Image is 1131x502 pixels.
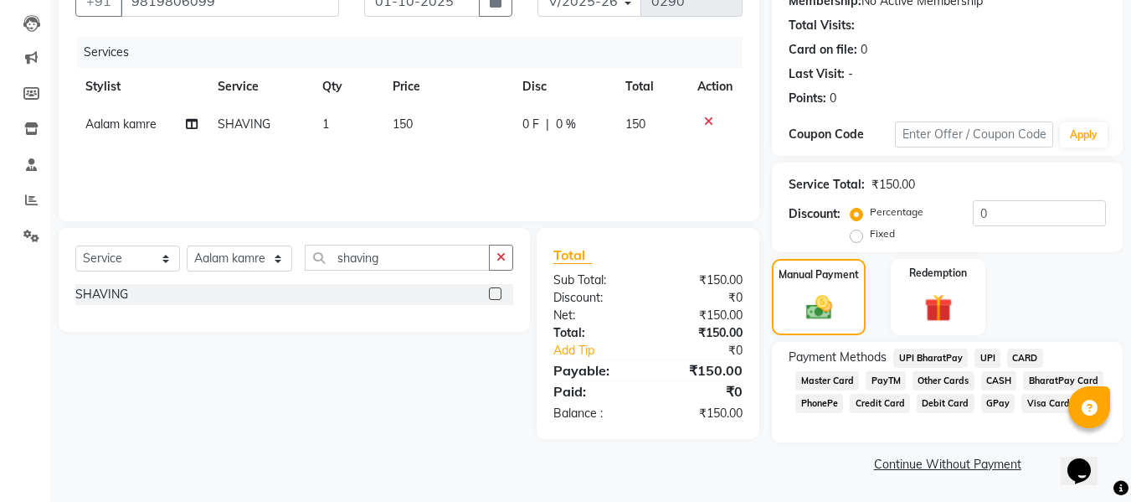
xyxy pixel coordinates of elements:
[541,289,648,307] div: Discount:
[666,342,756,360] div: ₹0
[541,324,648,342] div: Total:
[556,116,576,133] span: 0 %
[893,349,968,368] span: UPI BharatPay
[541,360,648,380] div: Payable:
[305,245,490,271] input: Search or Scan
[775,456,1119,474] a: Continue Without Payment
[77,37,755,68] div: Services
[208,68,313,106] th: Service
[687,68,743,106] th: Action
[541,307,648,324] div: Net:
[85,116,157,132] span: Aalam kamre
[546,116,549,133] span: |
[541,381,648,401] div: Paid:
[789,349,887,366] span: Payment Methods
[1023,371,1103,391] span: BharatPay Card
[848,65,853,83] div: -
[895,122,1053,147] input: Enter Offer / Coupon Code
[615,68,688,106] th: Total
[648,381,755,401] div: ₹0
[75,68,208,106] th: Stylist
[75,286,128,303] div: SHAVING
[648,324,755,342] div: ₹150.00
[789,90,826,107] div: Points:
[870,226,895,241] label: Fixed
[541,272,648,289] div: Sub Total:
[795,394,843,413] span: PhonePe
[870,204,923,220] label: Percentage
[981,394,1015,413] span: GPay
[795,371,859,391] span: Master Card
[871,176,915,194] div: ₹150.00
[648,307,755,324] div: ₹150.00
[512,68,615,106] th: Disc
[909,266,967,281] label: Redemption
[312,68,383,106] th: Qty
[322,116,329,132] span: 1
[648,289,755,307] div: ₹0
[218,116,270,132] span: SHAVING
[1007,349,1043,368] span: CARD
[798,292,841,323] img: _cash.svg
[830,90,836,107] div: 0
[789,17,855,34] div: Total Visits:
[789,41,857,59] div: Card on file:
[541,342,666,360] a: Add Tip
[866,371,906,391] span: PayTM
[1060,122,1108,147] button: Apply
[916,291,961,325] img: _gift.svg
[789,126,894,143] div: Coupon Code
[648,360,755,380] div: ₹150.00
[553,246,592,264] span: Total
[393,116,413,132] span: 150
[625,116,645,132] span: 150
[522,116,539,133] span: 0 F
[861,41,867,59] div: 0
[913,371,974,391] span: Other Cards
[917,394,974,413] span: Debit Card
[383,68,512,106] th: Price
[789,65,845,83] div: Last Visit:
[648,405,755,422] div: ₹150.00
[789,176,865,194] div: Service Total:
[850,394,910,413] span: Credit Card
[779,267,859,282] label: Manual Payment
[789,205,841,223] div: Discount:
[981,371,1017,391] span: CASH
[974,349,1000,368] span: UPI
[1021,394,1075,413] span: Visa Card
[1061,435,1114,485] iframe: chat widget
[648,272,755,289] div: ₹150.00
[541,405,648,422] div: Balance :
